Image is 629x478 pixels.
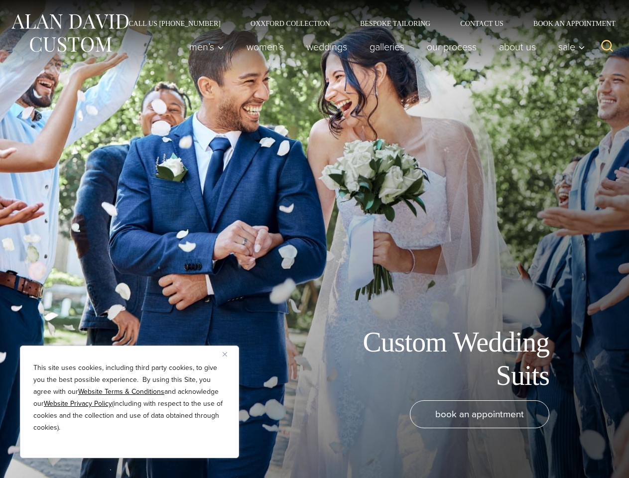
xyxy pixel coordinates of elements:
[325,326,549,392] h1: Custom Wedding Suits
[558,42,585,52] span: Sale
[595,35,619,59] button: View Search Form
[488,37,547,57] a: About Us
[189,42,224,52] span: Men’s
[114,20,236,27] a: Call Us [PHONE_NUMBER]
[10,11,129,55] img: Alan David Custom
[44,398,112,409] a: Website Privacy Policy
[295,37,359,57] a: weddings
[416,37,488,57] a: Our Process
[518,20,619,27] a: Book an Appointment
[445,20,518,27] a: Contact Us
[78,386,164,397] a: Website Terms & Conditions
[236,20,345,27] a: Oxxford Collection
[345,20,445,27] a: Bespoke Tailoring
[114,20,619,27] nav: Secondary Navigation
[435,407,524,421] span: book an appointment
[223,352,227,357] img: Close
[33,362,226,434] p: This site uses cookies, including third party cookies, to give you the best possible experience. ...
[359,37,416,57] a: Galleries
[236,37,295,57] a: Women’s
[223,348,235,360] button: Close
[178,37,591,57] nav: Primary Navigation
[410,400,549,428] a: book an appointment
